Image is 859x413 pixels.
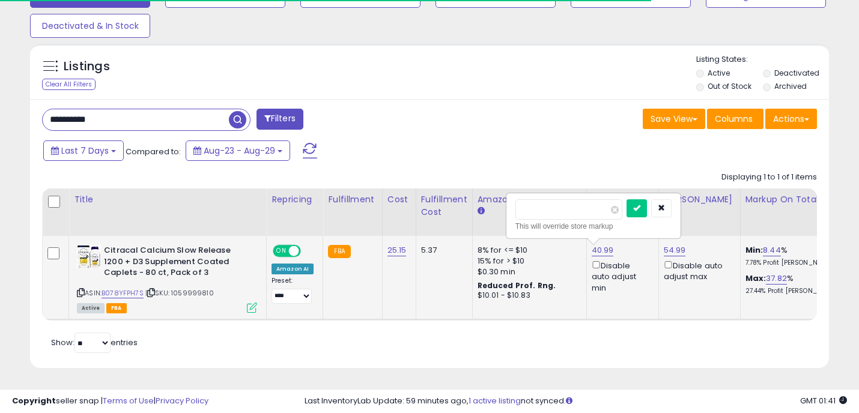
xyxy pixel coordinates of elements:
[103,395,154,406] a: Terms of Use
[478,256,577,267] div: 15% for > $10
[800,395,847,406] span: 2025-09-7 01:41 GMT
[707,109,763,129] button: Columns
[478,206,485,217] small: Amazon Fees.
[745,259,845,267] p: 7.78% Profit [PERSON_NAME]
[478,291,577,301] div: $10.01 - $10.83
[745,273,845,295] div: %
[77,245,257,312] div: ASIN:
[421,193,467,219] div: Fulfillment Cost
[421,245,463,256] div: 5.37
[126,146,181,157] span: Compared to:
[708,68,730,78] label: Active
[12,396,208,407] div: seller snap | |
[469,395,521,406] a: 1 active listing
[745,244,763,256] b: Min:
[328,245,350,258] small: FBA
[765,109,817,129] button: Actions
[696,54,829,65] p: Listing States:
[715,113,753,125] span: Columns
[478,267,577,277] div: $0.30 min
[156,395,208,406] a: Privacy Policy
[145,288,214,298] span: | SKU: 1059999810
[272,277,314,304] div: Preset:
[774,68,819,78] label: Deactivated
[745,245,845,267] div: %
[305,396,848,407] div: Last InventoryLab Update: 59 minutes ago, not synced.
[766,273,787,285] a: 37.82
[30,14,150,38] button: Deactivated & In Stock
[478,280,556,291] b: Reduced Prof. Rng.
[61,145,109,157] span: Last 7 Days
[664,259,731,282] div: Disable auto adjust max
[664,193,735,206] div: [PERSON_NAME]
[643,109,705,129] button: Save View
[745,273,766,284] b: Max:
[204,145,275,157] span: Aug-23 - Aug-29
[745,287,845,295] p: 27.44% Profit [PERSON_NAME]
[763,244,781,256] a: 8.44
[42,79,96,90] div: Clear All Filters
[478,193,581,206] div: Amazon Fees
[774,81,807,91] label: Archived
[708,81,751,91] label: Out of Stock
[74,193,261,206] div: Title
[387,193,411,206] div: Cost
[592,259,649,294] div: Disable auto adjust min
[272,193,318,206] div: Repricing
[745,193,849,206] div: Markup on Total Cost
[515,220,672,232] div: This will override store markup
[664,244,686,256] a: 54.99
[51,337,138,348] span: Show: entries
[64,58,110,75] h5: Listings
[592,244,614,256] a: 40.99
[740,188,854,236] th: The percentage added to the cost of goods (COGS) that forms the calculator for Min & Max prices.
[43,140,124,161] button: Last 7 Days
[272,264,314,274] div: Amazon AI
[104,245,250,282] b: Citracal Calcium Slow Release 1200 + D3 Supplement Coated Caplets - 80 ct, Pack of 3
[478,245,577,256] div: 8% for <= $10
[102,288,144,298] a: B078YFPH7S
[256,109,303,130] button: Filters
[186,140,290,161] button: Aug-23 - Aug-29
[721,172,817,183] div: Displaying 1 to 1 of 1 items
[387,244,407,256] a: 25.15
[328,193,377,206] div: Fulfillment
[106,303,127,313] span: FBA
[299,246,318,256] span: OFF
[274,246,289,256] span: ON
[12,395,56,406] strong: Copyright
[77,245,101,269] img: 51grKStPAsL._SL40_.jpg
[77,303,105,313] span: All listings currently available for purchase on Amazon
